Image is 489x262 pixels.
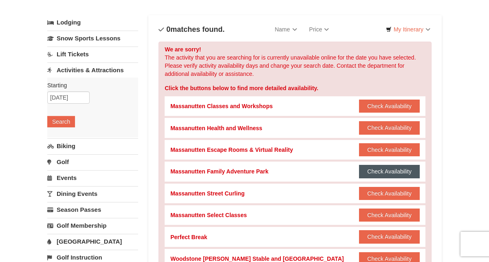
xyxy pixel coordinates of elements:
[359,121,420,134] button: Check Availability
[170,211,247,219] div: Massanutten Select Classes
[359,143,420,156] button: Check Availability
[165,46,201,53] strong: We are sorry!
[166,25,170,33] span: 0
[47,218,138,233] a: Golf Membership
[359,230,420,243] button: Check Availability
[303,21,335,38] a: Price
[159,25,225,33] h4: matches found.
[170,167,269,175] div: Massanutten Family Adventure Park
[359,187,420,200] button: Check Availability
[359,209,420,222] button: Check Availability
[47,202,138,217] a: Season Passes
[170,146,293,154] div: Massanutten Escape Rooms & Virtual Reality
[47,234,138,249] a: [GEOGRAPHIC_DATA]
[47,186,138,201] a: Dining Events
[47,154,138,169] a: Golf
[269,21,303,38] a: Name
[47,47,138,62] a: Lift Tickets
[47,62,138,78] a: Activities & Attractions
[359,100,420,113] button: Check Availability
[170,102,273,110] div: Massanutten Classes and Workshops
[47,81,132,89] label: Starting
[47,15,138,30] a: Lodging
[47,31,138,46] a: Snow Sports Lessons
[170,233,207,241] div: Perfect Break
[170,189,244,198] div: Massanutten Street Curling
[359,165,420,178] button: Check Availability
[165,84,425,92] div: Click the buttons below to find more detailed availability.
[47,138,138,153] a: Biking
[170,124,262,132] div: Massanutten Health and Wellness
[47,170,138,185] a: Events
[47,116,75,127] button: Search
[381,23,436,36] a: My Itinerary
